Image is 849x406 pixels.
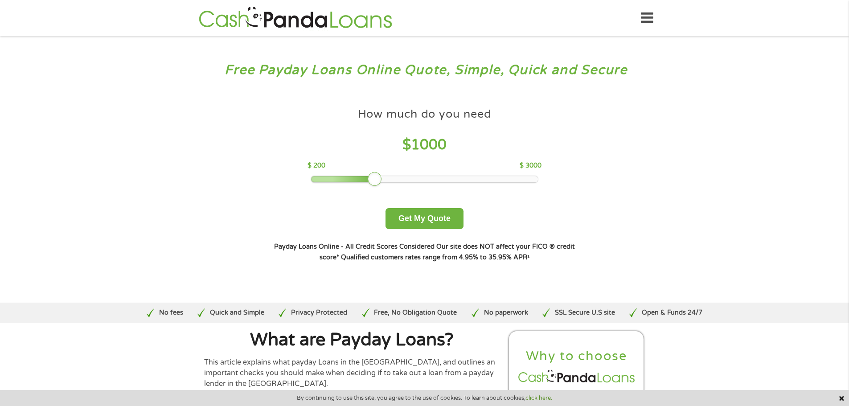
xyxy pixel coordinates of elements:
[386,208,463,229] button: Get My Quote
[358,107,492,122] h4: How much do you need
[204,331,500,349] h1: What are Payday Loans?
[308,136,541,154] h4: $
[308,161,325,171] p: $ 200
[291,308,347,318] p: Privacy Protected
[555,308,615,318] p: SSL Secure U.S site
[484,308,528,318] p: No paperwork
[274,243,435,250] strong: Payday Loans Online - All Credit Scores Considered
[204,357,500,390] p: This article explains what payday Loans in the [GEOGRAPHIC_DATA], and outlines an important check...
[196,5,395,31] img: GetLoanNow Logo
[374,308,457,318] p: Free, No Obligation Quote
[642,308,702,318] p: Open & Funds 24/7
[26,62,824,78] h3: Free Payday Loans Online Quote, Simple, Quick and Secure
[159,308,183,318] p: No fees
[297,395,552,401] span: By continuing to use this site, you agree to the use of cookies. To learn about cookies,
[525,394,552,402] a: click here.
[411,136,447,153] span: 1000
[517,348,637,365] h2: Why to choose
[520,161,541,171] p: $ 3000
[320,243,575,261] strong: Our site does NOT affect your FICO ® credit score*
[210,308,264,318] p: Quick and Simple
[341,254,529,261] strong: Qualified customers rates range from 4.95% to 35.95% APR¹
